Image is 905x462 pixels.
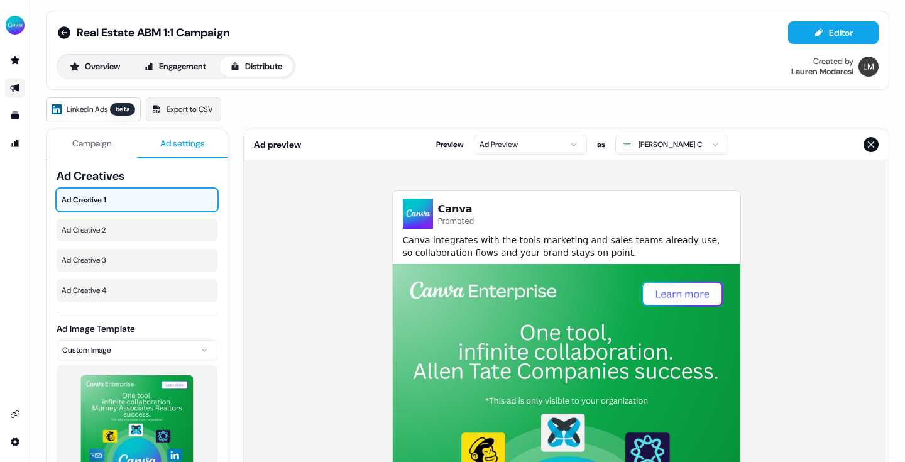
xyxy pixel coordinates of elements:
[813,57,853,67] div: Created by
[57,168,217,184] span: Ad Creatives
[110,103,135,116] div: beta
[5,404,25,424] a: Go to integrations
[219,57,293,77] button: Distribute
[77,25,229,40] span: Real Estate ABM 1:1 Campaign
[254,138,301,151] span: Ad preview
[5,432,25,452] a: Go to integrations
[788,28,879,41] a: Editor
[403,234,730,259] span: Canva integrates with the tools marketing and sales teams already use, so collaboration flows and...
[438,217,474,226] span: Promoted
[167,103,213,116] span: Export to CSV
[62,284,212,297] span: Ad Creative 4
[791,67,853,77] div: Lauren Modaresi
[133,57,217,77] button: Engagement
[146,97,221,121] a: Export to CSV
[5,133,25,153] a: Go to attribution
[57,323,135,334] label: Ad Image Template
[5,106,25,126] a: Go to templates
[160,137,205,150] span: Ad settings
[864,137,879,152] button: Close preview
[62,224,212,236] span: Ad Creative 2
[5,50,25,70] a: Go to prospects
[62,254,212,267] span: Ad Creative 3
[59,57,131,77] button: Overview
[858,57,879,77] img: Lauren
[788,21,879,44] button: Editor
[597,138,605,151] span: as
[67,103,107,116] span: LinkedIn Ads
[62,194,212,206] span: Ad Creative 1
[46,97,141,121] a: LinkedIn Adsbeta
[5,78,25,98] a: Go to outbound experience
[438,202,474,217] span: Canva
[72,137,112,150] span: Campaign
[436,138,464,151] span: Preview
